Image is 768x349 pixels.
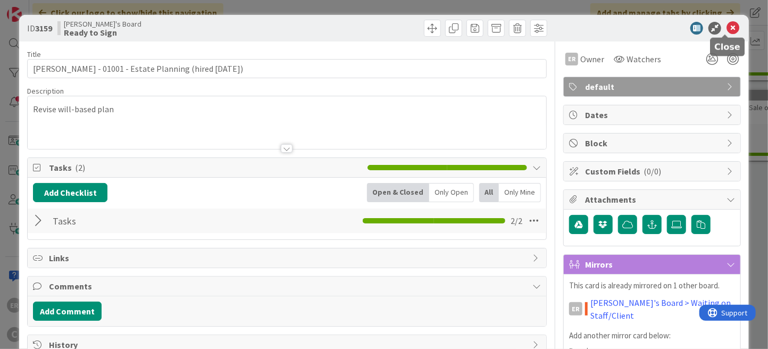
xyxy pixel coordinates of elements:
[33,183,107,202] button: Add Checklist
[49,211,268,230] input: Add Checklist...
[33,302,102,321] button: Add Comment
[33,103,541,115] p: Revise will-based plan
[27,59,547,78] input: type card name here...
[569,330,735,342] p: Add another mirror card below:
[585,165,721,178] span: Custom Fields
[49,252,527,264] span: Links
[569,280,735,292] p: This card is already mirrored on 1 other board.
[429,183,474,202] div: Only Open
[565,53,578,65] div: ER
[511,214,522,227] span: 2 / 2
[585,109,721,121] span: Dates
[49,161,362,174] span: Tasks
[627,53,661,65] span: Watchers
[580,53,604,65] span: Owner
[585,258,721,271] span: Mirrors
[714,42,740,52] h5: Close
[35,23,52,34] b: 3159
[585,137,721,149] span: Block
[479,183,499,202] div: All
[27,49,41,59] label: Title
[499,183,541,202] div: Only Mine
[591,296,735,322] a: [PERSON_NAME]'s Board > Waiting on Staff/Client
[644,166,661,177] span: ( 0/0 )
[569,302,582,315] div: ER
[49,280,527,293] span: Comments
[75,162,85,173] span: ( 2 )
[27,22,52,35] span: ID
[367,183,429,202] div: Open & Closed
[585,80,721,93] span: default
[64,28,141,37] b: Ready to Sign
[585,193,721,206] span: Attachments
[27,86,64,96] span: Description
[22,2,48,14] span: Support
[64,20,141,28] span: [PERSON_NAME]'s Board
